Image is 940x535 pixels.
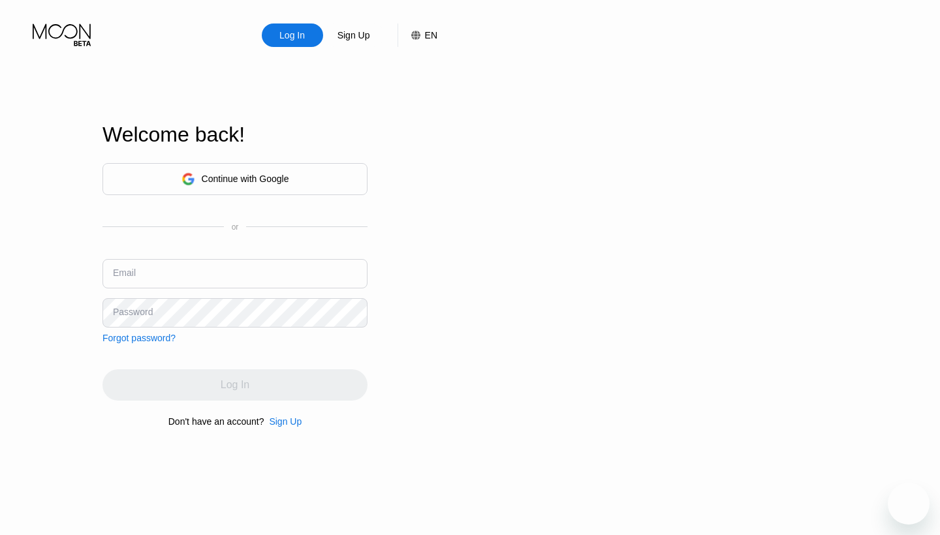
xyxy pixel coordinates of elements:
div: Continue with Google [102,163,368,195]
div: Sign Up [336,29,371,42]
div: Log In [278,29,306,42]
div: Don't have an account? [168,416,264,427]
div: EN [398,23,437,47]
div: Welcome back! [102,123,368,147]
div: or [232,222,239,232]
div: Password [113,307,153,317]
div: Log In [262,23,323,47]
iframe: Button to launch messaging window [888,483,930,525]
div: Sign Up [323,23,384,47]
div: Continue with Google [202,174,289,184]
div: Forgot password? [102,333,176,343]
div: Email [113,267,136,278]
div: Sign Up [269,416,302,427]
div: EN [425,30,437,40]
div: Sign Up [264,416,302,427]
